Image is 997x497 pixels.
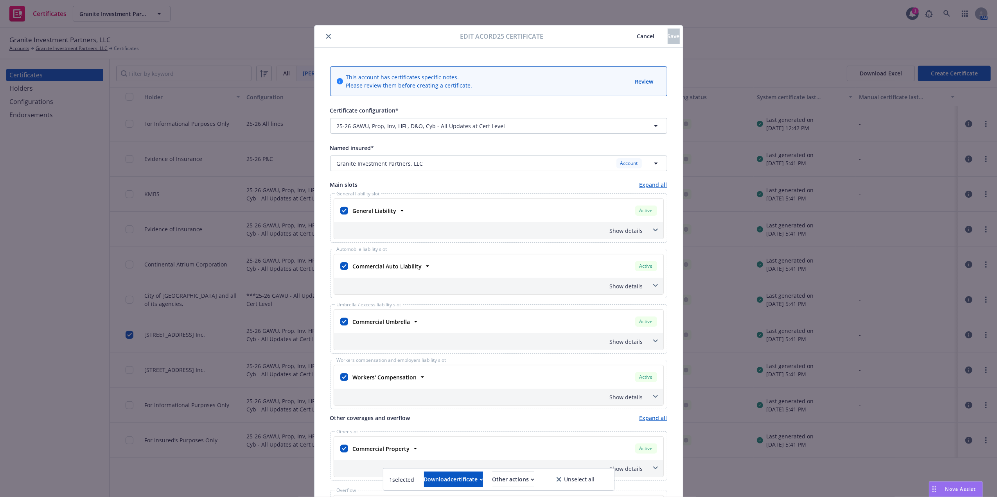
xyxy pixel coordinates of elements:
div: Please review them before creating a certificate. [346,81,472,89]
div: Show details [334,278,663,294]
span: Named insured* [330,144,374,152]
span: Active [638,318,654,325]
a: Expand all [640,181,667,189]
div: Show details [334,333,663,350]
span: Umbrella / excess liability slot [335,302,403,307]
span: Cancel [637,32,655,40]
div: Show details [334,222,663,239]
div: Show details [336,393,643,401]
span: Other coverages and overflow [330,414,410,422]
button: Nova Assist [929,481,983,497]
span: 25-26 GAWU, Prop, Inv, HFL, D&O, Cyb - All Updates at Cert Level [337,122,505,130]
button: Save [668,29,680,44]
strong: Workers' Compensation [353,374,417,381]
span: Active [638,263,654,270]
span: Overflow [335,488,358,493]
button: close [324,32,333,41]
div: Show details [336,227,643,235]
button: Downloadcertificate [424,472,483,487]
button: 25-26 GAWU, Prop, Inv, HFL, D&O, Cyb - All Updates at Cert Level [330,118,667,134]
span: Active [638,445,654,452]
button: Review [634,77,654,86]
div: Show details [334,389,663,405]
div: Show details [336,465,643,473]
span: Nova Assist [945,486,976,492]
strong: Commercial Auto Liability [353,263,422,270]
span: Active [638,374,654,381]
span: Automobile liability slot [335,247,389,252]
span: Certificate configuration* [330,107,399,114]
a: Expand all [640,414,667,422]
button: Cancel [624,29,668,44]
div: Download certificate [424,472,483,487]
span: Other slot [335,429,360,434]
div: Drag to move [929,482,939,497]
span: Review [635,78,654,85]
div: Account [616,158,642,168]
span: Granite Investment Partners, LLC [337,159,423,168]
div: This account has certificates specific notes. [346,73,472,81]
div: Show details [336,338,643,346]
span: Active [638,207,654,214]
div: Show details [336,282,643,290]
strong: General Liability [353,207,397,215]
strong: Commercial Umbrella [353,318,410,325]
div: Other actions [492,472,534,487]
span: 1 selected [390,476,415,484]
span: Workers compensation and employers liability slot [335,358,448,363]
button: Other actions [492,472,534,487]
span: General liability slot [335,191,381,196]
div: Show details [334,460,663,477]
button: Unselect all [544,472,608,487]
button: Granite Investment Partners, LLCAccount [330,156,667,171]
span: Save [668,32,680,40]
span: Main slots [330,181,358,189]
span: Edit Acord25 certificate [460,32,543,41]
strong: Commercial Property [353,445,410,452]
span: Unselect all [564,477,595,482]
